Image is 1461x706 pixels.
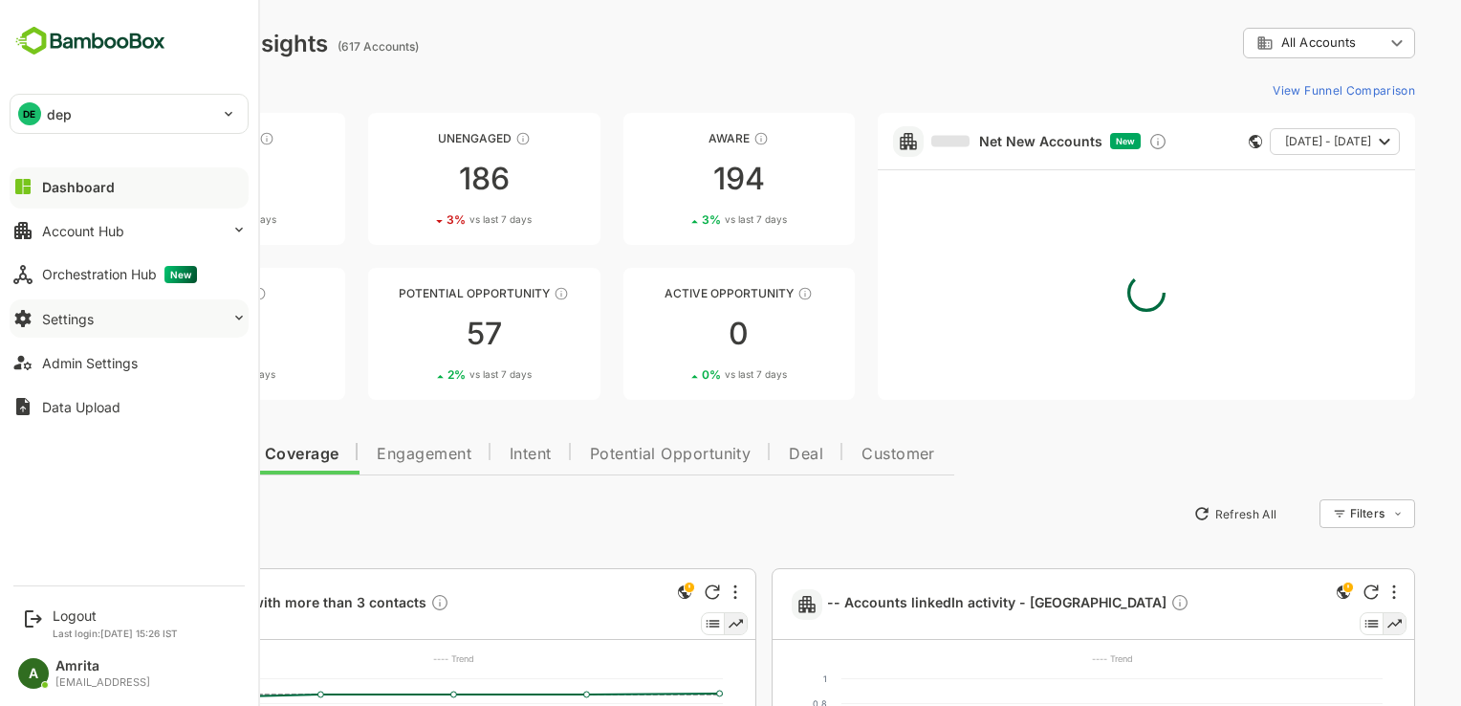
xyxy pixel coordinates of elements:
span: [DATE] - [DATE] [1218,129,1304,154]
span: Data Quality and Coverage [65,447,272,462]
div: 2 % [381,367,465,382]
text: ---- Trend [1024,653,1065,664]
span: Engagement [310,447,404,462]
ag: (617 Accounts) [271,39,358,54]
div: DE [18,102,41,125]
button: View Funnel Comparison [1198,75,1348,105]
div: Description not present [1103,593,1123,615]
div: More [666,585,670,600]
div: 186 [301,164,534,194]
span: Intent [443,447,485,462]
div: Dashboard [42,179,115,195]
div: Data Upload [42,399,120,415]
button: Dashboard [10,167,249,206]
div: Aware [556,131,789,145]
button: Settings [10,299,249,338]
span: Customer [795,447,868,462]
div: 100 [46,319,278,349]
div: Filters [1281,496,1348,531]
button: Orchestration HubNew [10,255,249,294]
a: EngagedThese accounts are warm, further nurturing would qualify them to MQAs1001%vs last 7 days [46,268,278,400]
div: More [1325,585,1329,600]
span: vs last 7 days [146,367,208,382]
div: 0 [556,319,789,349]
div: This is a global insight. Segment selection is not applicable for this view [1265,581,1288,607]
div: All Accounts [1189,34,1318,52]
div: Unengaged [301,131,534,145]
div: Logout [53,607,178,624]
div: Amrita [55,658,150,674]
span: New [1049,136,1068,146]
p: dep [47,104,72,124]
span: -- Accounts linkedIn activity - [GEOGRAPHIC_DATA] [760,593,1123,615]
text: 1 [756,673,760,684]
div: 3 % [380,212,465,227]
p: Last login: [DATE] 15:26 IST [53,628,178,639]
a: -- Accounts with more than 3 contactsDescription not present [101,593,390,615]
div: This card does not support filter and segments [1182,135,1195,148]
div: 194 [556,164,789,194]
button: Account Hub [10,211,249,250]
span: vs last 7 days [403,212,465,227]
div: This is a global insight. Segment selection is not applicable for this view [606,581,629,607]
a: AwareThese accounts have just entered the buying cycle and need further nurturing1943%vs last 7 days [556,113,789,245]
div: These accounts have not been engaged with for a defined time period [192,131,207,146]
a: Potential OpportunityThese accounts are MQAs and can be passed on to Inside Sales572%vs last 7 days [301,268,534,400]
text: ---- Trend [366,653,407,664]
span: vs last 7 days [147,212,209,227]
div: Active Opportunity [556,286,789,300]
div: Dashboard Insights [46,30,261,57]
div: These accounts have just entered the buying cycle and need further nurturing [687,131,702,146]
span: vs last 7 days [403,367,465,382]
button: New Insights [46,496,185,531]
div: Refresh [1297,585,1312,600]
div: [EMAIL_ADDRESS] [55,676,150,689]
span: New [164,266,197,283]
div: Description not present [363,593,382,615]
a: UnreachedThese accounts have not been engaged with for a defined time period802%vs last 7 days [46,113,278,245]
div: 2 % [125,212,209,227]
button: [DATE] - [DATE] [1203,128,1333,155]
span: Deal [722,447,756,462]
div: 3 % [635,212,720,227]
div: A [18,658,49,689]
div: Filters [1283,506,1318,520]
div: These accounts have open opportunities which might be at any of the Sales Stages [730,286,746,301]
div: Settings [42,311,94,327]
span: Potential Opportunity [523,447,685,462]
a: UnengagedThese accounts have not shown enough engagement and need nurturing1863%vs last 7 days [301,113,534,245]
div: Unreached [46,131,278,145]
div: These accounts are warm, further nurturing would qualify them to MQAs [185,286,200,301]
button: Refresh All [1118,498,1218,529]
a: Active OpportunityThese accounts have open opportunities which might be at any of the Sales Stage... [556,268,789,400]
div: Account Hub [42,223,124,239]
div: Potential Opportunity [301,286,534,300]
text: 500 [87,673,103,684]
div: 1 % [126,367,208,382]
span: -- Accounts with more than 3 contacts [101,593,382,615]
div: All Accounts [1176,25,1348,62]
div: Refresh [638,585,653,600]
span: vs last 7 days [658,367,720,382]
span: All Accounts [1214,35,1289,50]
div: DEdep [11,95,248,133]
div: 0 % [635,367,720,382]
div: Admin Settings [42,355,138,371]
div: 80 [46,164,278,194]
img: BambooboxFullLogoMark.5f36c76dfaba33ec1ec1367b70bb1252.svg [10,23,171,59]
button: Data Upload [10,387,249,426]
a: -- Accounts linkedIn activity - [GEOGRAPHIC_DATA]Description not present [760,593,1130,615]
div: Engaged [46,286,278,300]
a: Net New Accounts [864,133,1036,150]
div: 57 [301,319,534,349]
div: These accounts are MQAs and can be passed on to Inside Sales [487,286,502,301]
span: vs last 7 days [658,212,720,227]
div: Orchestration Hub [42,266,197,283]
div: Discover new ICP-fit accounts showing engagement — via intent surges, anonymous website visits, L... [1081,132,1101,151]
div: These accounts have not shown enough engagement and need nurturing [448,131,464,146]
button: Admin Settings [10,343,249,382]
